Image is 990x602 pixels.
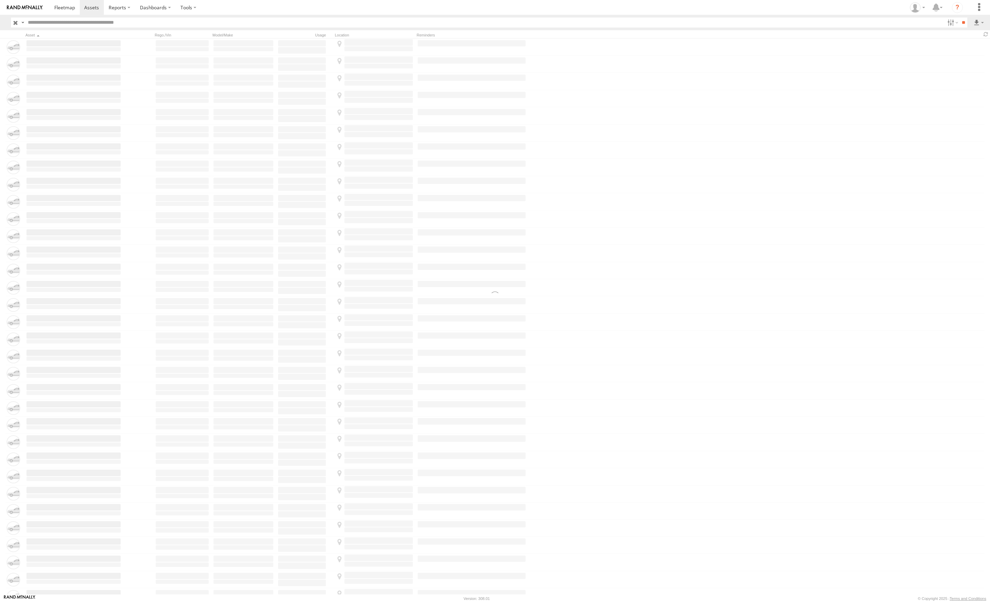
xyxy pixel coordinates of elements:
[950,596,986,601] a: Terms and Conditions
[155,33,210,37] div: Rego./Vin
[212,33,274,37] div: Model/Make
[417,33,527,37] div: Reminders
[4,595,35,602] a: Visit our Website
[982,31,990,37] span: Refresh
[20,18,25,28] label: Search Query
[952,2,963,13] i: ?
[945,18,959,28] label: Search Filter Options
[335,33,414,37] div: Location
[464,596,490,601] div: Version: 308.01
[918,596,986,601] div: © Copyright 2025 -
[25,33,122,37] div: Click to Sort
[277,33,332,37] div: Usage
[907,2,927,13] div: Ajay Jain
[7,5,43,10] img: rand-logo.svg
[973,18,984,28] label: Export results as...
